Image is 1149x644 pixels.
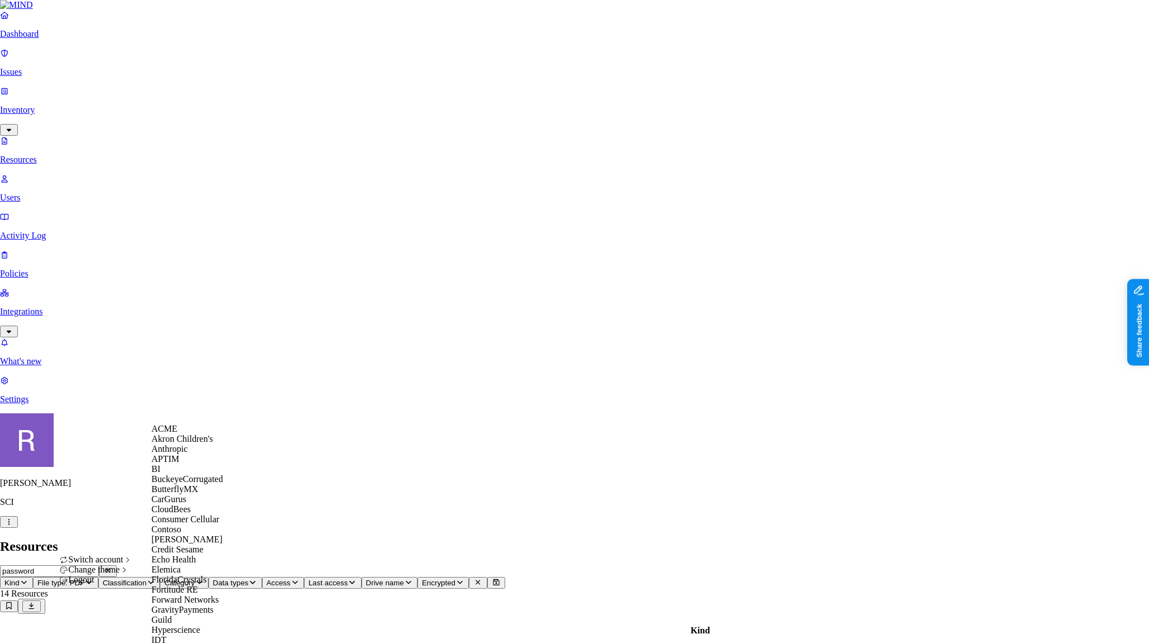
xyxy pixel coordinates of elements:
span: ACME [151,424,177,433]
span: Encrypted [422,579,455,587]
span: GravityPayments [151,605,213,614]
span: Last access [308,579,348,587]
span: Fortitude RE [151,585,198,594]
span: Consumer Cellular [151,514,219,524]
span: Switch account [68,555,123,564]
span: FloridaCrystals [151,575,207,584]
span: ButterflyMX [151,484,198,494]
span: Elemica [151,565,181,574]
span: Change theme [68,565,120,574]
span: Forward Networks [151,595,219,604]
span: Credit Sesame [151,545,203,554]
span: CarGurus [151,494,186,504]
span: BuckeyeCorrugated [151,474,223,484]
span: Hyperscience [151,625,200,635]
span: [PERSON_NAME] [151,535,222,544]
span: Drive name [366,579,404,587]
div: Logout [59,575,132,585]
span: CloudBees [151,504,191,514]
span: Akron Children's [151,434,213,443]
span: File type: PDF [37,579,84,587]
span: Echo Health [151,555,196,564]
span: Contoso [151,524,181,534]
span: Guild [151,615,172,624]
span: Kind [4,579,20,587]
span: Anthropic [151,444,188,454]
span: BI [151,464,160,474]
span: Access [267,579,291,587]
span: APTIM [151,454,179,464]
